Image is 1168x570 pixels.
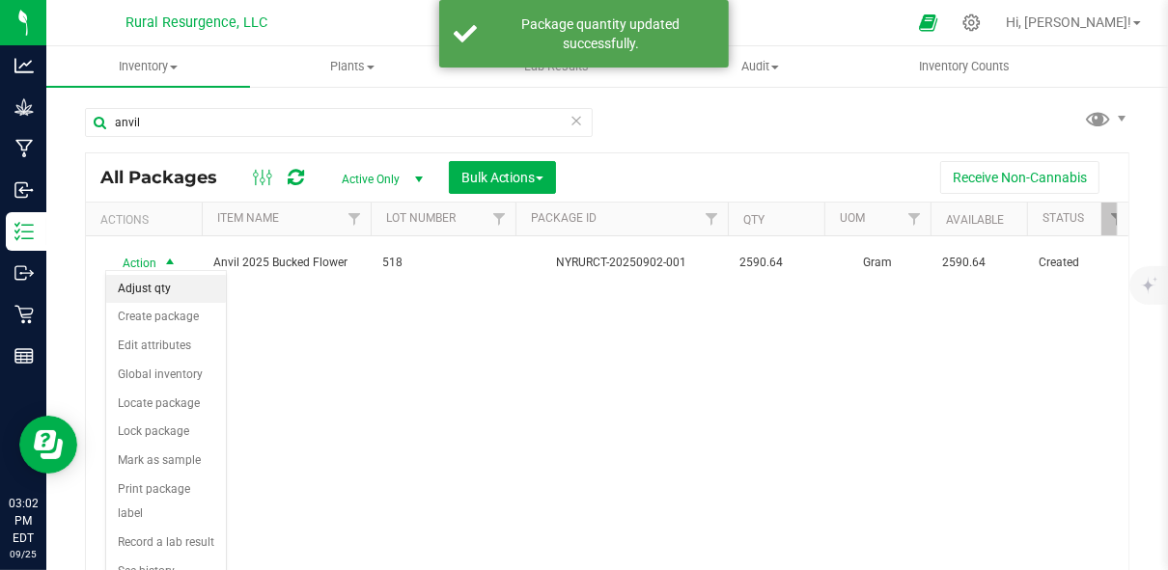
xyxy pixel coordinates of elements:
a: Available [946,213,1004,227]
span: Plants [251,58,453,75]
span: Inventory Counts [893,58,1036,75]
li: Locate package [106,390,226,419]
li: Global inventory [106,361,226,390]
span: 518 [382,254,504,272]
input: Search Package ID, Item Name, SKU, Lot or Part Number... [85,108,593,137]
span: Clear [570,108,583,133]
a: Inventory Counts [862,46,1066,87]
span: Rural Resurgence, LLC [126,14,268,31]
inline-svg: Retail [14,305,34,324]
span: Audit [659,58,861,75]
inline-svg: Grow [14,97,34,117]
a: Plants [250,46,454,87]
a: Filter [339,203,371,235]
inline-svg: Analytics [14,56,34,75]
a: Qty [743,213,765,227]
p: 09/25 [9,547,38,561]
a: Package ID [531,211,597,225]
a: UOM [840,211,865,225]
button: Receive Non-Cannabis [940,161,1099,194]
div: Package quantity updated successfully. [487,14,714,53]
li: Adjust qty [106,275,226,304]
div: NYRURCT-20250902-001 [513,254,731,272]
iframe: Resource center [19,416,77,474]
a: Lot Number [386,211,456,225]
li: Mark as sample [106,447,226,475]
a: Filter [899,203,931,235]
inline-svg: Outbound [14,263,34,283]
li: Create package [106,303,226,332]
a: Inventory [46,46,250,87]
span: Action [105,250,157,277]
li: Record a lab result [106,529,226,557]
a: Status [1043,211,1084,225]
a: Filter [484,203,515,235]
li: Print package label [106,475,226,529]
inline-svg: Reports [14,346,34,366]
span: Open Ecommerce Menu [906,4,950,41]
li: Edit attributes [106,332,226,361]
p: 03:02 PM EDT [9,495,38,547]
span: Hi, [PERSON_NAME]! [1006,14,1131,30]
span: Inventory [46,58,250,75]
div: Actions [100,213,194,227]
a: Filter [1101,203,1133,235]
span: 2590.64 [942,254,1015,272]
inline-svg: Inventory [14,222,34,241]
a: Filter [696,203,728,235]
li: Lock package [106,418,226,447]
span: select [158,250,182,277]
span: 2590.64 [739,254,813,272]
a: Audit [658,46,862,87]
div: Manage settings [959,14,984,32]
button: Bulk Actions [449,161,556,194]
span: Created [1039,254,1122,272]
span: Gram [836,254,919,272]
span: Bulk Actions [461,170,543,185]
a: Item Name [217,211,279,225]
inline-svg: Manufacturing [14,139,34,158]
span: Anvil 2025 Bucked Flower [213,254,359,272]
span: All Packages [100,167,236,188]
inline-svg: Inbound [14,180,34,200]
